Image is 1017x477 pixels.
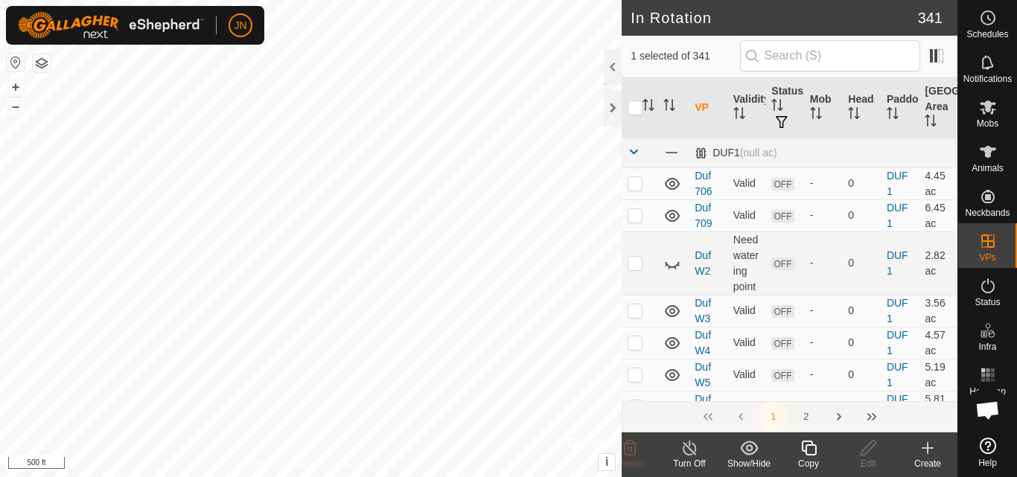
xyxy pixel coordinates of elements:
p-sorticon: Activate to sort [643,101,654,113]
th: VP [689,77,727,138]
span: JN [234,18,246,33]
th: Mob [804,77,843,138]
td: 4.57 ac [919,327,957,359]
a: Duf W5 [695,361,711,388]
p-sorticon: Activate to sort [771,101,783,113]
td: 0 [842,167,881,199]
span: Notifications [963,74,1012,83]
span: Neckbands [965,208,1010,217]
th: [GEOGRAPHIC_DATA] Area [919,77,957,138]
span: Animals [972,164,1004,173]
td: 3.56 ac [919,295,957,327]
a: Duf W6 [695,393,711,420]
a: DUF1 [887,170,908,197]
td: Valid [727,295,766,327]
button: 2 [791,402,821,432]
div: Copy [779,457,838,470]
button: – [7,97,25,115]
button: Next Page [824,402,854,432]
td: 0 [842,231,881,295]
th: Validity [727,77,766,138]
input: Search (S) [740,40,920,71]
div: Edit [838,457,898,470]
a: Duf 706 [695,170,712,197]
th: Head [842,77,881,138]
span: Delete [617,458,643,469]
a: DUF1 [887,249,908,277]
a: Duf 709 [695,202,712,229]
p-sorticon: Activate to sort [810,109,822,121]
p-sorticon: Activate to sort [733,109,745,121]
span: OFF [771,337,794,350]
div: Show/Hide [719,457,779,470]
td: Valid [727,359,766,391]
a: Duf W2 [695,249,711,277]
div: - [810,176,837,191]
div: Create [898,457,957,470]
span: OFF [771,369,794,382]
td: 5.81 ac [919,391,957,423]
th: Paddock [881,77,919,138]
a: DUF1 [887,361,908,388]
td: Need watering point [727,231,766,295]
td: 0 [842,199,881,231]
a: DUF1 [887,393,908,420]
button: Reset Map [7,54,25,71]
button: 1 [759,402,788,432]
div: DUF1 [695,147,777,159]
td: 0 [842,327,881,359]
p-sorticon: Activate to sort [848,109,860,121]
span: Mobs [977,119,998,128]
a: Contact Us [325,458,369,471]
th: Status [765,77,804,138]
td: Valid [727,391,766,423]
div: - [810,255,837,271]
td: 6.45 ac [919,199,957,231]
span: 1 selected of 341 [631,48,739,64]
button: i [599,454,615,470]
a: Duf W3 [695,297,711,324]
span: Heatmap [969,387,1006,396]
button: Map Layers [33,54,51,72]
td: 0 [842,391,881,423]
p-sorticon: Activate to sort [925,117,937,129]
td: Valid [727,199,766,231]
td: 4.45 ac [919,167,957,199]
button: + [7,78,25,96]
td: 2.82 ac [919,231,957,295]
a: Open chat [966,388,1010,432]
span: 341 [918,7,943,29]
a: Privacy Policy [252,458,308,471]
div: - [810,335,837,350]
span: OFF [771,305,794,318]
div: - [810,303,837,318]
span: VPs [979,253,995,262]
a: Duf W4 [695,329,711,356]
a: DUF1 [887,297,908,324]
div: Turn Off [660,457,719,470]
span: Status [975,298,1000,307]
span: Infra [978,342,996,351]
td: 0 [842,295,881,327]
span: i [605,455,608,468]
a: DUF1 [887,329,908,356]
span: OFF [771,210,794,223]
td: Valid [727,167,766,199]
span: Help [978,458,997,467]
div: - [810,367,837,382]
span: OFF [771,178,794,191]
span: (null ac) [740,147,777,159]
div: - [810,208,837,223]
td: 5.19 ac [919,359,957,391]
a: DUF1 [887,202,908,229]
span: OFF [771,257,794,270]
div: - [810,399,837,414]
span: Schedules [966,30,1008,39]
img: Gallagher Logo [18,12,204,39]
h2: In Rotation [631,9,917,27]
a: Help [958,432,1017,473]
p-sorticon: Activate to sort [887,109,899,121]
td: 0 [842,359,881,391]
p-sorticon: Activate to sort [663,101,675,113]
span: OFF [771,401,794,414]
